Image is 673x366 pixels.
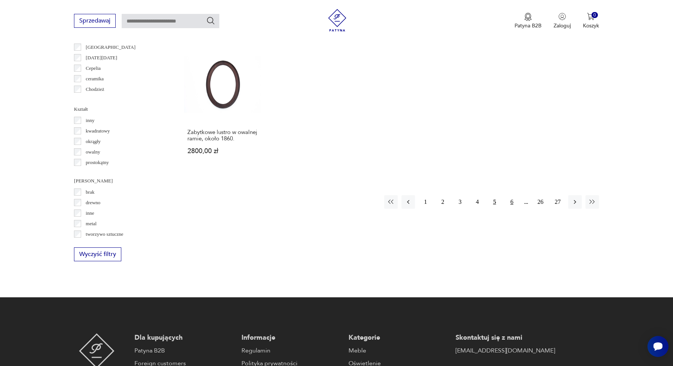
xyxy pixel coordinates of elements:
p: kwadratowy [86,127,110,135]
p: owalny [86,148,100,156]
p: Koszyk [583,22,599,29]
p: Skontaktuj się z nami [456,333,555,342]
p: Kształt [74,105,166,113]
img: Patyna - sklep z meblami i dekoracjami vintage [326,9,349,32]
button: 26 [534,195,547,209]
button: 2 [436,195,450,209]
div: 0 [592,12,598,18]
p: [GEOGRAPHIC_DATA] [86,43,136,51]
p: Dla kupujących [134,333,234,342]
button: 1 [419,195,432,209]
a: Zabytkowe lustro w owalnej ramie, około 1860.Zabytkowe lustro w owalnej ramie, około 1860.2800,00 zł [184,46,261,169]
button: 27 [551,195,564,209]
p: ceramika [86,75,104,83]
p: Informacje [241,333,341,342]
button: Zaloguj [554,13,571,29]
p: Patyna B2B [515,22,542,29]
a: [EMAIL_ADDRESS][DOMAIN_NAME] [456,346,555,355]
p: brak [86,188,94,196]
p: drewno [86,199,100,207]
iframe: Smartsupp widget button [647,336,668,357]
button: 5 [488,195,501,209]
button: 0Koszyk [583,13,599,29]
img: Ikona koszyka [587,13,595,20]
button: Patyna B2B [515,13,542,29]
button: 4 [471,195,484,209]
button: Szukaj [206,16,215,25]
p: inne [86,209,94,217]
p: tworzywo sztuczne [86,230,123,238]
p: Ćmielów [86,96,104,104]
p: [DATE][DATE] [86,54,117,62]
button: Sprzedawaj [74,14,116,28]
button: 6 [505,195,519,209]
img: Ikonka użytkownika [558,13,566,20]
button: Wyczyść filtry [74,247,121,261]
p: Chodzież [86,85,104,93]
p: Kategorie [349,333,448,342]
a: Regulamin [241,346,341,355]
p: prostokątny [86,158,109,167]
img: Ikona medalu [524,13,532,21]
p: 2800,00 zł [187,148,258,154]
a: Ikona medaluPatyna B2B [515,13,542,29]
a: Meble [349,346,448,355]
a: Sprzedawaj [74,19,116,24]
p: [PERSON_NAME] [74,177,166,185]
button: 3 [453,195,467,209]
a: Patyna B2B [134,346,234,355]
h3: Zabytkowe lustro w owalnej ramie, około 1860. [187,129,258,142]
p: Zaloguj [554,22,571,29]
p: Cepelia [86,64,101,72]
p: metal [86,220,97,228]
p: okrągły [86,137,101,146]
p: inny [86,116,94,125]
